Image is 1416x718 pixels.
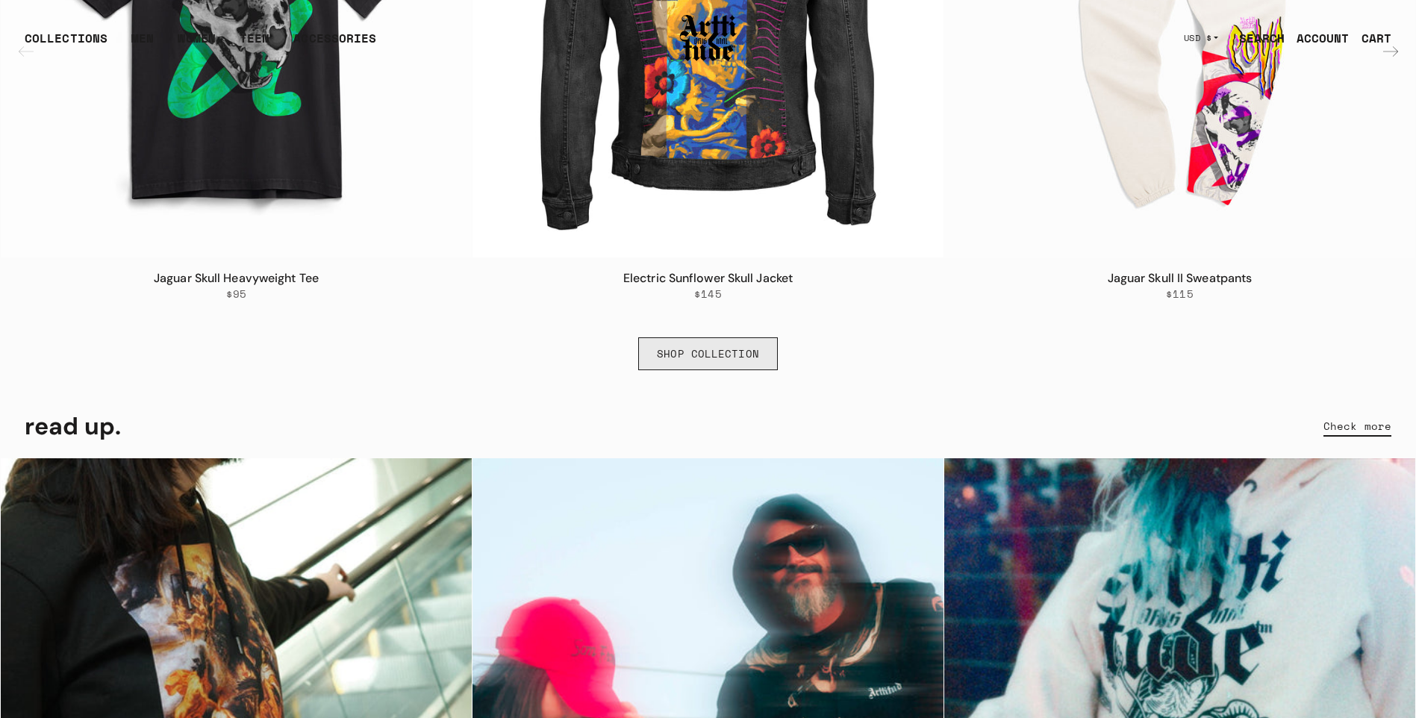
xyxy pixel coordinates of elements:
span: USD $ [1184,32,1212,44]
a: ACCOUNT [1285,23,1350,53]
a: Check more [1323,410,1391,443]
span: $95 [226,287,247,301]
button: USD $ [1175,22,1228,54]
a: SHOP COLLECTION [638,337,778,370]
a: Jaguar Skull II Sweatpants [1108,270,1253,286]
div: ACCESSORIES [293,29,376,59]
a: Open cart [1350,23,1391,53]
a: TEEN [240,29,269,59]
div: CART [1362,29,1391,47]
span: $115 [1166,287,1194,301]
img: Arttitude [679,13,738,63]
a: Electric Sunflower Skull Jacket [623,270,793,286]
ul: Main navigation [13,29,388,59]
span: $145 [694,287,722,301]
a: MEN [131,29,154,59]
h2: read up. [25,411,121,441]
a: SEARCH [1227,23,1285,53]
a: WOMEN [178,29,216,59]
a: Jaguar Skull Heavyweight Tee [154,270,319,286]
div: COLLECTIONS [25,29,107,59]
